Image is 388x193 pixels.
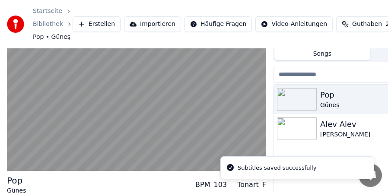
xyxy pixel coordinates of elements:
img: youka [7,16,24,33]
span: Guthaben [352,20,382,28]
button: Importieren [124,16,181,32]
button: Häufige Fragen [184,16,252,32]
div: BPM [195,180,210,190]
a: Bibliothek [33,20,63,28]
div: Pop [7,174,26,187]
nav: breadcrumb [33,7,73,41]
div: Tonart [237,180,259,190]
div: Subtitles saved successfully [238,164,316,172]
span: Pop • Güneş [33,33,70,41]
button: Songs [274,47,370,60]
button: Video-Anleitungen [255,16,333,32]
div: 103 [214,180,227,190]
div: F [262,180,266,190]
button: Erstellen [73,16,121,32]
a: Startseite [33,7,62,16]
